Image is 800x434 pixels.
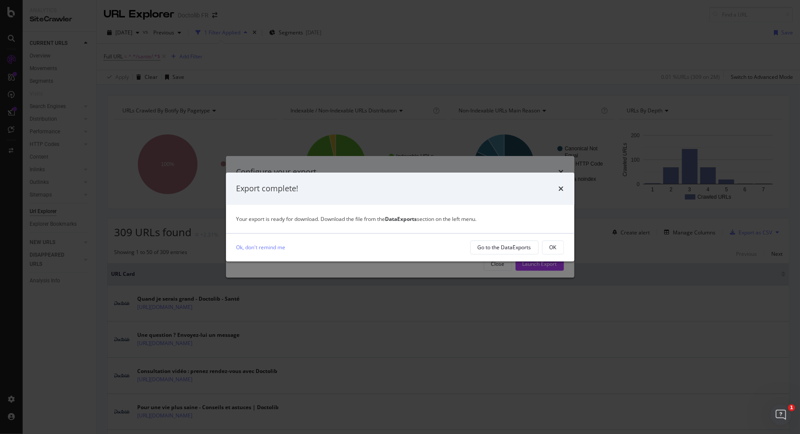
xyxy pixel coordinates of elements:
iframe: Intercom live chat [770,404,791,425]
button: OK [542,241,564,254]
div: Go to the DataExports [478,244,531,251]
div: times [559,183,564,194]
button: Go to the DataExports [470,241,539,254]
span: section on the left menu. [385,215,477,223]
a: Ok, don't remind me [236,243,286,252]
div: Your export is ready for download. Download the file from the [236,215,564,223]
span: 1 [788,404,795,411]
div: Export complete! [236,183,299,194]
div: modal [226,173,574,261]
strong: DataExports [385,215,417,223]
div: OK [550,244,557,251]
